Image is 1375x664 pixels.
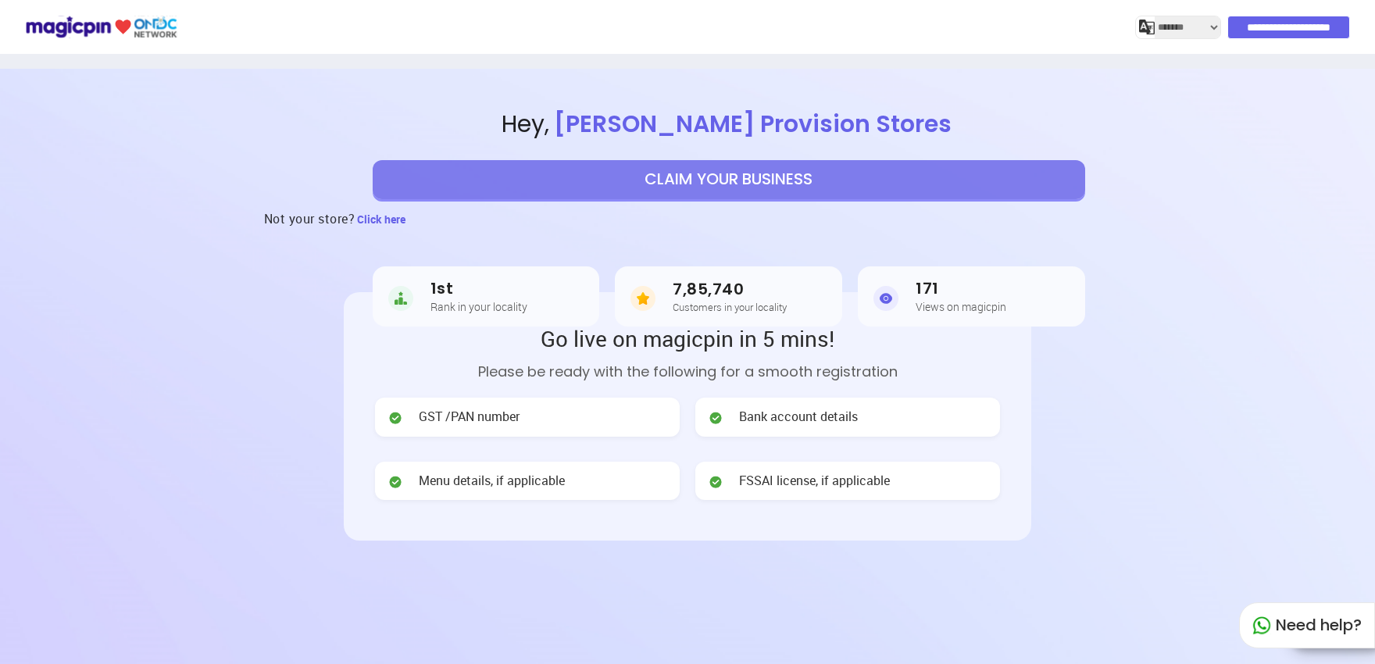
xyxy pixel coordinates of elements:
h5: Customers in your locality [673,302,787,312]
h3: Not your store? [264,199,355,238]
img: check [387,474,403,490]
img: check [708,410,723,426]
img: Rank [388,283,413,314]
h3: 1st [430,280,527,298]
span: Click here [357,212,405,227]
span: Bank account details [739,408,858,426]
p: Please be ready with the following for a smooth registration [375,361,1000,382]
img: Views [873,283,898,314]
div: Need help? [1239,602,1375,648]
h3: 171 [916,280,1006,298]
img: ondc-logo-new-small.8a59708e.svg [25,13,177,41]
h2: Go live on magicpin in 5 mins! [375,323,1000,353]
img: Customers [630,283,655,314]
img: check [387,410,403,426]
img: whatapp_green.7240e66a.svg [1252,616,1271,635]
span: [PERSON_NAME] Provision Stores [549,107,956,141]
img: check [708,474,723,490]
span: Menu details, if applicable [419,472,565,490]
span: GST /PAN number [419,408,520,426]
span: FSSAI license, if applicable [739,472,890,490]
h5: Views on magicpin [916,301,1006,312]
button: CLAIM YOUR BUSINESS [373,160,1085,199]
h5: Rank in your locality [430,301,527,312]
span: Hey , [83,108,1375,141]
img: j2MGCQAAAABJRU5ErkJggg== [1139,20,1155,35]
h3: 7,85,740 [673,280,787,298]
